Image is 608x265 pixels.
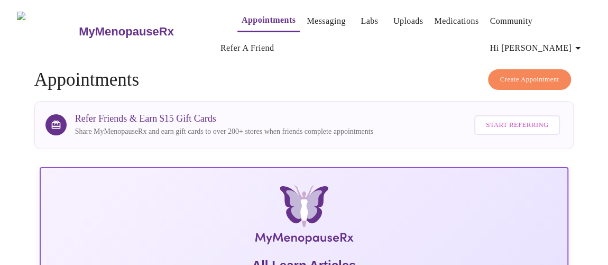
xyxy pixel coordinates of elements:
a: Community [490,14,532,29]
a: Uploads [393,14,423,29]
h4: Appointments [34,69,574,90]
a: Refer a Friend [220,41,274,56]
button: Appointments [237,10,300,32]
a: Messaging [307,14,345,29]
span: Hi [PERSON_NAME] [490,41,584,56]
button: Medications [430,11,483,32]
button: Uploads [389,11,428,32]
button: Community [485,11,537,32]
h3: Refer Friends & Earn $15 Gift Cards [75,113,373,124]
span: Start Referring [486,119,548,131]
span: Create Appointment [500,74,559,86]
a: Start Referring [472,110,563,140]
button: Refer a Friend [216,38,279,59]
p: Share MyMenopauseRx and earn gift cards to over 200+ stores when friends complete appointments [75,126,373,137]
a: MyMenopauseRx [78,13,216,50]
h3: MyMenopauseRx [79,25,174,39]
a: Labs [361,14,378,29]
a: Medications [434,14,478,29]
button: Start Referring [474,115,560,135]
button: Create Appointment [488,69,572,90]
img: MyMenopauseRx Logo [17,12,78,51]
img: MyMenopauseRx Logo [128,185,480,249]
button: Messaging [302,11,349,32]
button: Hi [PERSON_NAME] [486,38,588,59]
button: Labs [353,11,386,32]
a: Appointments [242,13,296,28]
